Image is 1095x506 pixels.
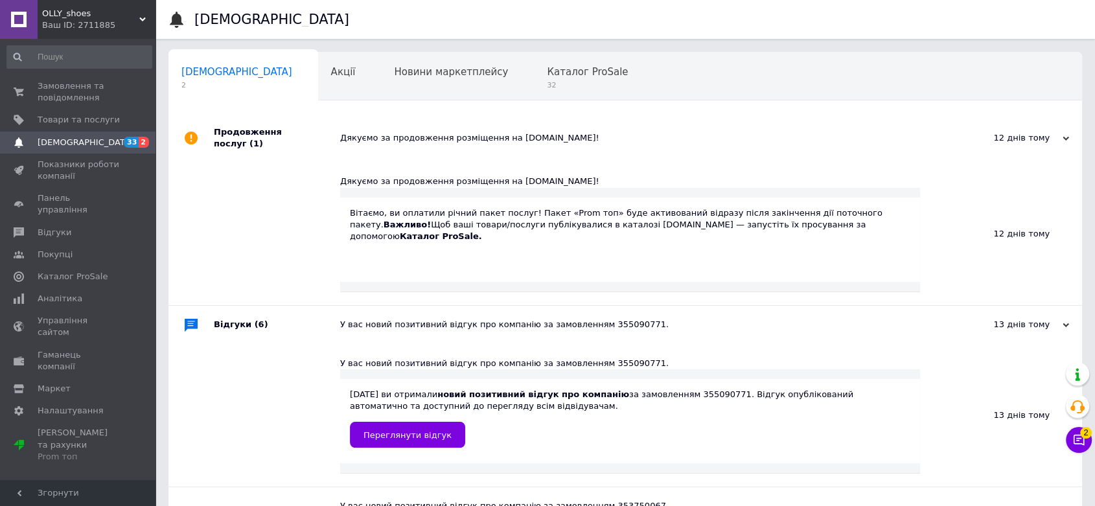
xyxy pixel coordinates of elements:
span: 33 [124,137,139,148]
span: Каталог ProSale [38,271,108,282]
span: Покупці [38,249,73,260]
div: 12 днів тому [939,132,1069,144]
span: OLLY_shoes [42,8,139,19]
span: (1) [249,139,263,148]
span: Акції [331,66,356,78]
span: Відгуки [38,227,71,238]
div: У вас новий позитивний відгук про компанію за замовленням 355090771. [340,358,920,369]
b: Важливо! [384,220,431,229]
span: Товари та послуги [38,114,120,126]
span: Новини маркетплейсу [394,66,508,78]
span: Маркет [38,383,71,395]
input: Пошук [6,45,152,69]
div: [DATE] ви отримали за замовленням 355090771. Відгук опублікований автоматично та доступний до пер... [350,389,910,448]
span: Каталог ProSale [547,66,628,78]
div: Дякуємо за продовження розміщення на [DOMAIN_NAME]! [340,132,939,144]
span: 2 [139,137,149,148]
span: [DEMOGRAPHIC_DATA] [181,66,292,78]
span: Аналітика [38,293,82,305]
span: Управління сайтом [38,315,120,338]
span: [PERSON_NAME] та рахунки [38,427,120,463]
b: Каталог ProSale. [400,231,482,241]
span: Панель управління [38,192,120,216]
b: новий позитивний відгук про компанію [437,389,629,399]
span: Замовлення та повідомлення [38,80,120,104]
a: Переглянути відгук [350,422,465,448]
span: (6) [255,319,268,329]
div: Дякуємо за продовження розміщення на [DOMAIN_NAME]! [340,176,920,187]
div: Ваш ID: 2711885 [42,19,156,31]
div: Відгуки [214,306,340,345]
span: Переглянути відгук [363,430,452,440]
span: 2 [181,80,292,90]
span: 2 [1080,427,1092,439]
div: Prom топ [38,451,120,463]
div: 13 днів тому [939,319,1069,330]
div: 13 днів тому [920,345,1082,487]
div: 12 днів тому [920,163,1082,305]
div: Продовження послуг [214,113,340,163]
span: Показники роботи компанії [38,159,120,182]
div: У вас новий позитивний відгук про компанію за замовленням 355090771. [340,319,939,330]
span: Гаманець компанії [38,349,120,373]
span: [DEMOGRAPHIC_DATA] [38,137,133,148]
span: Налаштування [38,405,104,417]
button: Чат з покупцем2 [1066,427,1092,453]
h1: [DEMOGRAPHIC_DATA] [194,12,349,27]
span: 32 [547,80,628,90]
div: Вітаємо, ви оплатили річний пакет послуг! Пакет «Prom топ» буде активований відразу після закінче... [350,207,910,243]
